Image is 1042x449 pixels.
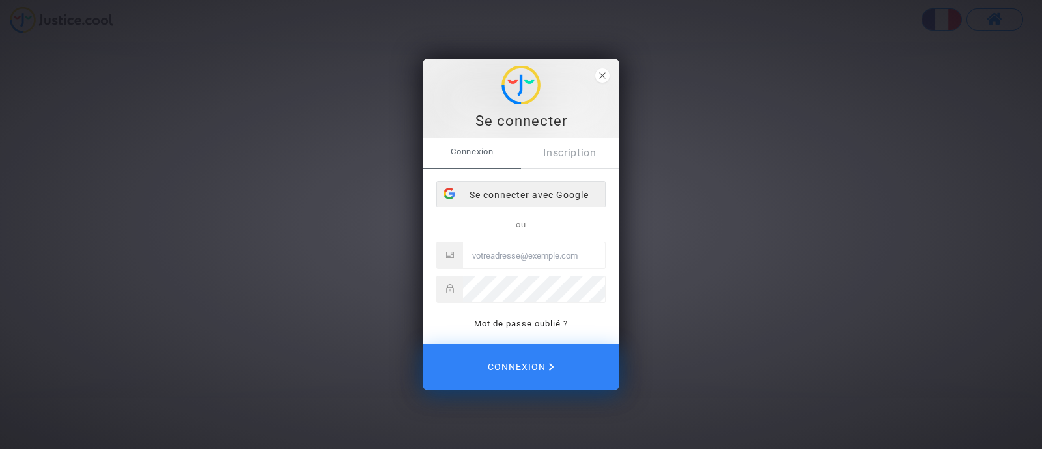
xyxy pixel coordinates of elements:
button: Connexion [423,344,619,390]
span: Connexion [488,353,554,381]
input: Password [463,276,605,302]
span: close [595,68,610,83]
span: ou [516,220,526,229]
div: Se connecter avec Google [437,182,605,208]
div: Se connecter [430,111,612,131]
a: Inscription [521,138,619,168]
input: Email [463,242,605,268]
a: Mot de passe oublié ? [474,319,568,328]
span: Connexion [423,138,521,166]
